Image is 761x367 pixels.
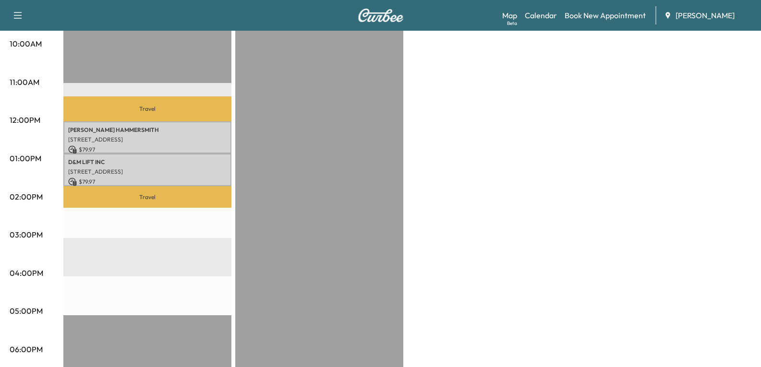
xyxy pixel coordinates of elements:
span: [PERSON_NAME] [676,10,735,21]
p: $ 79.97 [68,145,227,154]
p: 01:00PM [10,153,41,164]
p: [STREET_ADDRESS] [68,168,227,176]
p: $ 79.97 [68,178,227,186]
p: 12:00PM [10,114,40,126]
p: Travel [63,186,231,208]
p: Travel [63,96,231,121]
a: Calendar [525,10,557,21]
p: 10:00AM [10,38,42,49]
p: 04:00PM [10,267,43,279]
p: 06:00PM [10,343,43,355]
p: 11:00AM [10,76,39,88]
p: D&M LIFT INC [68,158,227,166]
a: Book New Appointment [565,10,646,21]
p: 02:00PM [10,191,43,202]
p: [PERSON_NAME] HAMMERSMITH [68,126,227,134]
img: Curbee Logo [358,9,404,22]
a: MapBeta [502,10,517,21]
p: 03:00PM [10,229,43,240]
p: [STREET_ADDRESS] [68,136,227,143]
div: Beta [507,20,517,27]
p: 05:00PM [10,305,43,317]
